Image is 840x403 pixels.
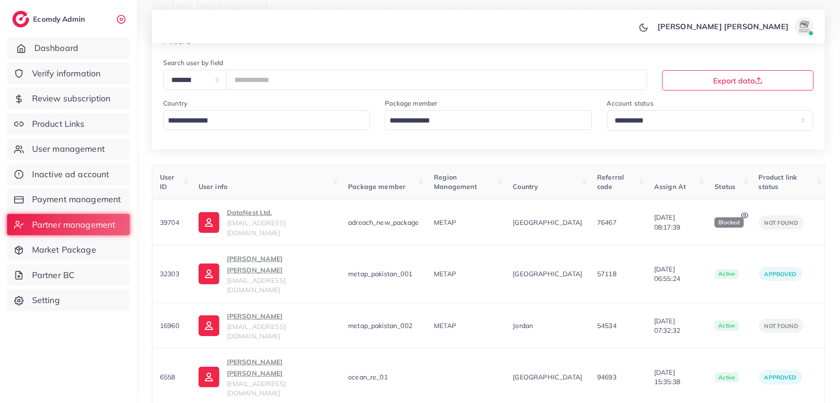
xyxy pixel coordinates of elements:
[32,244,96,256] span: Market Package
[348,270,412,278] span: metap_pakistan_001
[163,110,370,130] div: Search for option
[654,316,699,336] span: [DATE] 07:32:32
[7,214,130,236] a: Partner management
[7,189,130,210] a: Payment management
[199,253,333,295] a: [PERSON_NAME] [PERSON_NAME][EMAIL_ADDRESS][DOMAIN_NAME]
[160,270,179,278] span: 32303
[227,322,286,340] span: [EMAIL_ADDRESS][DOMAIN_NAME]
[34,42,78,54] span: Dashboard
[513,321,582,330] span: Jordan
[160,218,179,227] span: 39704
[199,356,333,398] a: [PERSON_NAME] [PERSON_NAME][EMAIL_ADDRESS][DOMAIN_NAME]
[199,263,219,284] img: ic-user-info.36bf1079.svg
[434,321,456,330] span: METAP
[759,173,798,191] span: Product link status
[765,322,798,329] span: Not Found
[7,289,130,311] a: Setting
[434,270,456,278] span: METAP
[160,173,175,191] span: User ID
[652,17,817,36] a: [PERSON_NAME] [PERSON_NAME]avatar
[348,218,419,227] span: adreach_new_package
[597,270,616,278] span: 57118
[715,321,739,331] span: active
[227,253,333,276] p: [PERSON_NAME] [PERSON_NAME]
[795,17,814,36] img: avatar
[7,113,130,135] a: Product Links
[227,311,333,322] p: [PERSON_NAME]
[32,193,121,206] span: Payment management
[513,218,582,227] span: [GEOGRAPHIC_DATA]
[7,164,130,185] a: Inactive ad account
[163,58,223,67] label: Search user by field
[597,173,624,191] span: Referral code
[32,143,105,155] span: User management
[227,207,333,218] p: DataNest Ltd.
[199,315,219,336] img: ic-user-info.36bf1079.svg
[227,356,333,379] p: [PERSON_NAME] [PERSON_NAME]
[597,321,616,330] span: 54534
[32,294,60,306] span: Setting
[160,321,179,330] span: 16960
[199,311,333,341] a: [PERSON_NAME][EMAIL_ADDRESS][DOMAIN_NAME]
[765,374,797,381] span: Approved
[657,21,789,32] p: [PERSON_NAME] [PERSON_NAME]
[227,276,286,294] span: [EMAIL_ADDRESS][DOMAIN_NAME]
[597,218,616,227] span: 76467
[165,114,358,128] input: Search for option
[385,99,437,108] label: Package member
[7,37,130,59] a: Dashboard
[348,321,412,330] span: metap_pakistan_002
[607,99,654,108] label: Account status
[12,11,87,27] a: logoEcomdy Admin
[434,173,477,191] span: Region Management
[160,373,175,381] span: 6558
[32,92,111,105] span: Review subscription
[32,118,85,130] span: Product Links
[163,99,187,108] label: Country
[715,217,743,228] span: blocked
[386,114,579,128] input: Search for option
[199,212,219,233] img: ic-user-info.36bf1079.svg
[199,367,219,387] img: ic-user-info.36bf1079.svg
[227,379,286,397] span: [EMAIL_ADDRESS][DOMAIN_NAME]
[7,63,130,84] a: Verify information
[513,182,538,191] span: Country
[32,168,109,181] span: Inactive ad account
[32,67,101,80] span: Verify information
[348,182,406,191] span: Package member
[32,269,75,281] span: Partner BC
[199,182,227,191] span: User info
[385,110,591,130] div: Search for option
[513,372,582,382] span: [GEOGRAPHIC_DATA]
[654,182,686,191] span: Assign At
[513,269,582,279] span: [GEOGRAPHIC_DATA]
[7,88,130,109] a: Review subscription
[713,77,763,84] span: Export data
[654,213,699,232] span: [DATE] 08:17:39
[715,182,735,191] span: Status
[434,218,456,227] span: METAP
[654,264,699,284] span: [DATE] 06:55:24
[765,219,798,226] span: Not Found
[12,11,29,27] img: logo
[662,70,814,90] button: Export data
[348,373,388,381] span: ocean_re_01
[715,372,739,383] span: active
[7,138,130,160] a: User management
[227,219,286,237] span: [EMAIL_ADDRESS][DOMAIN_NAME]
[654,368,699,387] span: [DATE] 15:35:38
[7,239,130,261] a: Market Package
[199,207,333,238] a: DataNest Ltd.[EMAIL_ADDRESS][DOMAIN_NAME]
[7,264,130,286] a: Partner BC
[765,271,797,278] span: Approved
[715,269,739,280] span: active
[597,373,616,381] span: 94693
[32,219,116,231] span: Partner management
[33,15,87,24] h2: Ecomdy Admin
